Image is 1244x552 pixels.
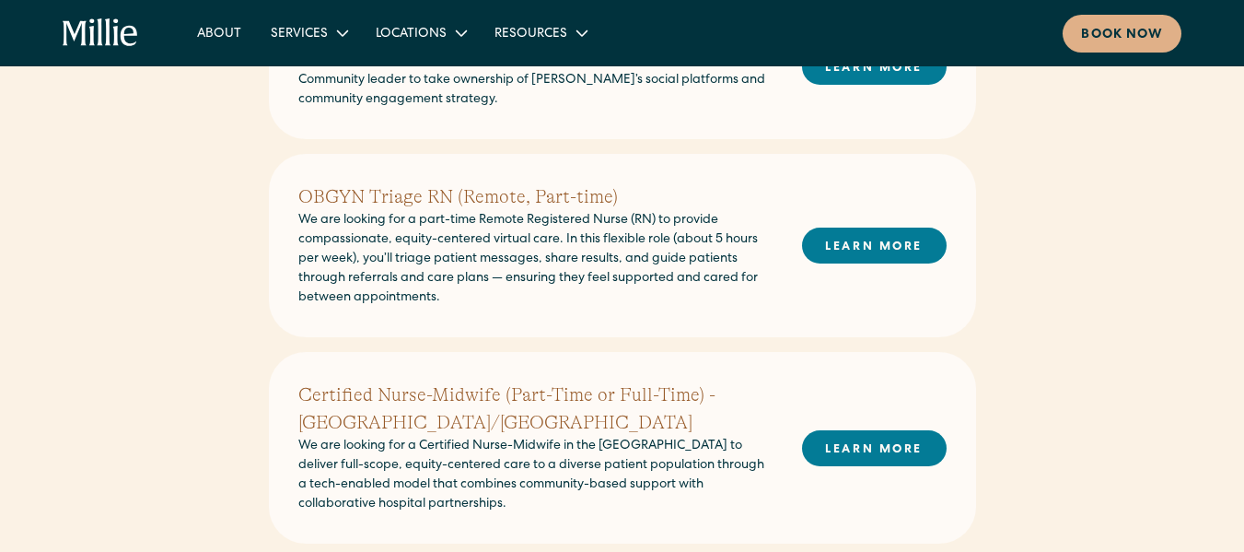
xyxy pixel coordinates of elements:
div: Services [256,18,361,48]
a: LEARN MORE [802,430,947,466]
div: Resources [494,25,567,44]
div: Locations [361,18,480,48]
p: We are looking for a part-time Remote Registered Nurse (RN) to provide compassionate, equity-cent... [298,211,773,308]
div: Resources [480,18,600,48]
h2: OBGYN Triage RN (Remote, Part-time) [298,183,773,211]
h2: Certified Nurse-Midwife (Part-Time or Full-Time) - [GEOGRAPHIC_DATA]/[GEOGRAPHIC_DATA] [298,382,773,437]
a: LEARN MORE [802,228,947,264]
p: We are looking for a Certified Nurse-Midwife in the [GEOGRAPHIC_DATA] to deliver full-scope, equi... [298,437,773,514]
a: LEARN MORE [802,49,947,85]
div: Locations [376,25,447,44]
p: We’re looking for a mission-aligned, creative, and strategic Brand and Community leader to take o... [298,52,773,110]
div: Services [271,25,328,44]
a: About [182,18,256,48]
a: Book now [1063,15,1181,53]
a: home [63,18,138,48]
div: Book now [1081,26,1163,45]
